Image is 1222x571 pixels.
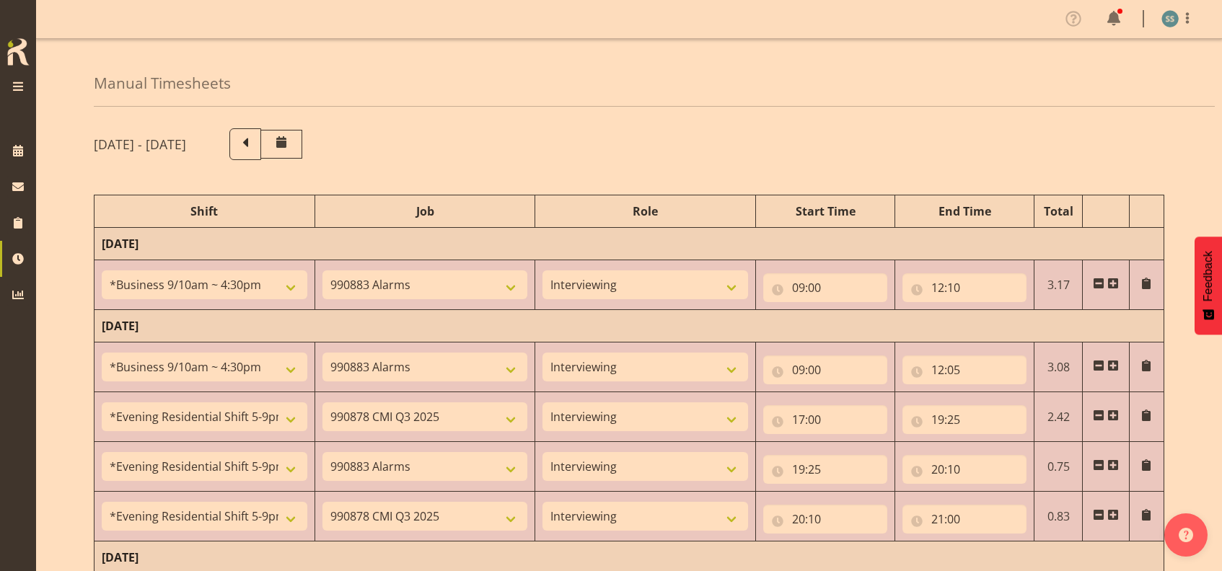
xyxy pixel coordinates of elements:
[94,228,1164,260] td: [DATE]
[1161,10,1179,27] img: shane-shaw-williams1936.jpg
[1195,236,1222,335] button: Feedback - Show survey
[94,310,1164,342] td: [DATE]
[4,36,32,68] img: Rosterit icon logo
[1034,392,1083,442] td: 2.42
[763,405,887,434] input: Click to select...
[763,273,887,302] input: Click to select...
[902,203,1027,220] div: End Time
[902,505,1027,534] input: Click to select...
[542,203,748,220] div: Role
[902,455,1027,484] input: Click to select...
[102,203,307,220] div: Shift
[763,203,887,220] div: Start Time
[1034,492,1083,541] td: 0.83
[1202,251,1215,301] span: Feedback
[902,405,1027,434] input: Click to select...
[1034,342,1083,392] td: 3.08
[1034,260,1083,310] td: 3.17
[1179,528,1193,542] img: help-xxl-2.png
[763,355,887,384] input: Click to select...
[1034,442,1083,492] td: 0.75
[1042,203,1075,220] div: Total
[902,273,1027,302] input: Click to select...
[94,136,186,152] h5: [DATE] - [DATE]
[322,203,528,220] div: Job
[763,505,887,534] input: Click to select...
[763,455,887,484] input: Click to select...
[902,355,1027,384] input: Click to select...
[94,75,231,92] h4: Manual Timesheets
